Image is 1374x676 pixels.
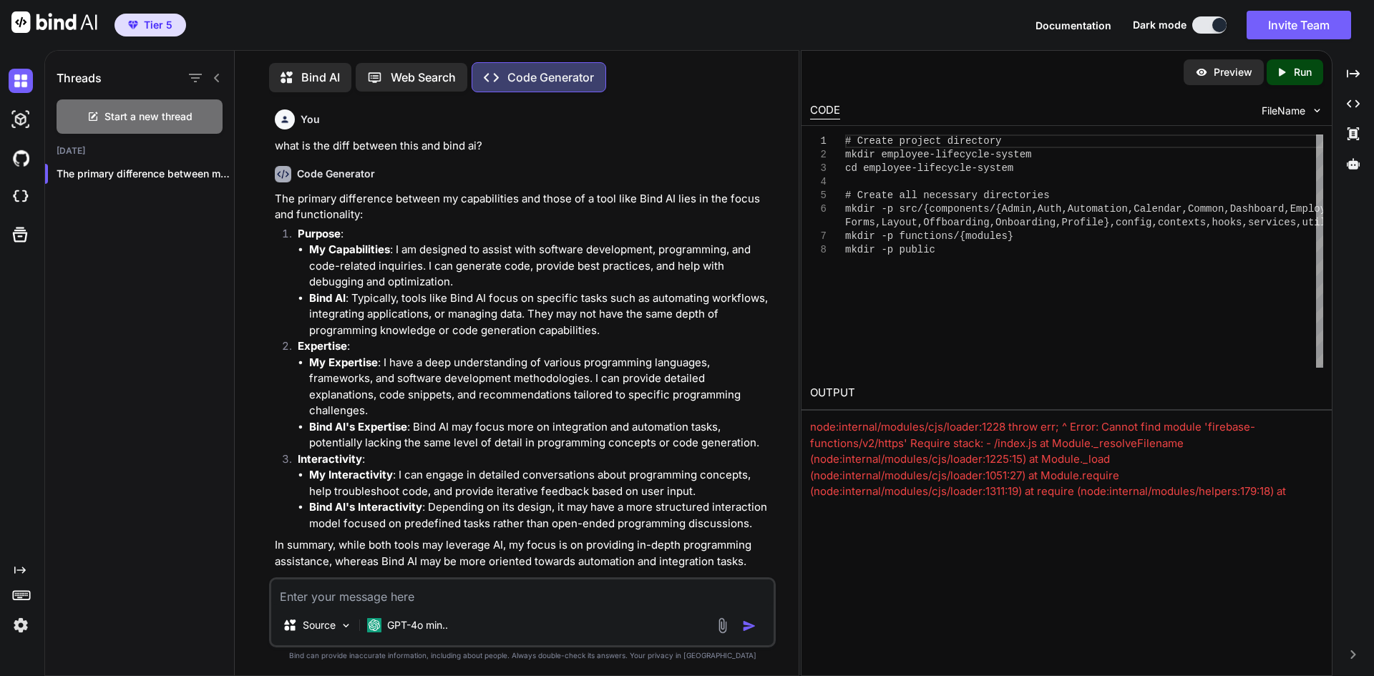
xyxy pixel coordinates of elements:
span: # Create project directory [845,135,1001,147]
span: lendar,Common,Dashboard,Employee, [1146,203,1344,215]
p: what is the diff between this and bind ai? [275,138,773,155]
strong: Expertise [298,339,347,353]
h1: Threads [57,69,102,87]
strong: My Capabilities [309,243,390,256]
strong: My Interactivity [309,468,393,481]
div: 4 [810,175,827,189]
div: CODE [810,102,840,119]
span: Documentation [1036,19,1111,31]
div: node:internal/modules/cjs/loader:1228 throw err; ^ Error: Cannot find module 'firebase-functions/... [810,419,1323,597]
span: g,contexts,hooks,services,utils} [1146,217,1338,228]
img: chevron down [1311,104,1323,117]
div: 3 [810,162,827,175]
strong: My Expertise [309,356,378,369]
div: 8 [810,243,827,257]
span: mkdir -p public [845,244,935,255]
div: 5 [810,189,827,202]
img: githubDark [9,146,33,170]
strong: Bind AI's Interactivity [309,500,422,514]
span: mkdir employee-lifecycle-system [845,149,1031,160]
p: Web Search [391,69,456,86]
button: Documentation [1036,18,1111,33]
p: Run [1294,65,1312,79]
h2: [DATE] [45,145,234,157]
p: : [298,338,773,355]
h2: OUTPUT [801,376,1332,410]
strong: Purpose [298,227,341,240]
li: : I can engage in detailed conversations about programming concepts, help troubleshoot code, and ... [309,467,773,499]
p: Preview [1214,65,1252,79]
img: darkAi-studio [9,107,33,132]
div: 1 [810,134,827,148]
span: Dark mode [1133,18,1187,32]
img: preview [1195,66,1208,79]
span: FileName [1262,104,1305,118]
span: Forms,Layout,Offboarding,Onboarding,Profile},confi [845,217,1146,228]
span: Start a new thread [104,109,193,124]
h6: You [301,112,320,127]
p: Code Generator [507,69,594,86]
div: 2 [810,148,827,162]
p: Bind can provide inaccurate information, including about people. Always double-check its answers.... [269,650,776,661]
img: Pick Models [340,619,352,632]
img: darkChat [9,69,33,93]
img: GPT-4o mini [367,618,381,632]
li: : Typically, tools like Bind AI focus on specific tasks such as automating workflows, integrating... [309,290,773,339]
img: settings [9,613,33,637]
div: 7 [810,230,827,243]
strong: Interactivity [298,452,362,466]
li: : Bind AI may focus more on integration and automation tasks, potentially lacking the same level ... [309,419,773,451]
div: 6 [810,202,827,216]
p: The primary difference between my capabilities and those of a tool like Bind AI lies in the focus... [275,191,773,223]
strong: Bind AI's Expertise [309,420,407,433]
span: cd employee-lifecycle-system [845,162,1013,174]
img: attachment [714,617,731,634]
p: In summary, while both tools may leverage AI, my focus is on providing in-depth programming assis... [275,537,773,569]
span: # Create all necessary directories [845,190,1050,201]
p: Source [303,618,336,632]
p: GPT-4o min.. [387,618,448,632]
li: : I have a deep understanding of various programming languages, frameworks, and software developm... [309,355,773,419]
img: Bind AI [11,11,97,33]
strong: Bind AI [309,291,346,305]
button: Invite Team [1247,11,1351,39]
p: : [298,226,773,243]
span: mkdir -p functions/{modules} [845,230,1013,242]
p: : [298,451,773,468]
li: : I am designed to assist with software development, programming, and code-related inquiries. I c... [309,242,773,290]
li: : Depending on its design, it may have a more structured interaction model focused on predefined ... [309,499,773,532]
button: premiumTier 5 [114,14,186,36]
p: The primary difference between my capabi... [57,167,234,181]
p: Bind AI [301,69,340,86]
img: premium [128,21,138,29]
h6: Code Generator [297,167,375,181]
img: icon [742,619,756,633]
span: Tier 5 [144,18,172,32]
img: cloudideIcon [9,185,33,209]
span: mkdir -p src/{components/{Admin,Auth,Automation,Ca [845,203,1146,215]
